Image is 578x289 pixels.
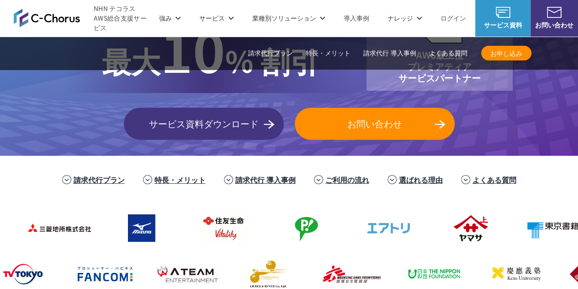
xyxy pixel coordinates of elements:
[295,108,455,140] a: お問い合わせ
[124,117,284,131] span: サービス資料ダウンロード
[252,13,325,23] p: 業種別ソリューション
[475,20,530,30] span: サービス資料
[345,210,418,246] img: エアトリ
[399,174,443,185] a: 選ばれる理由
[235,174,296,185] a: 請求代行 導入事例
[325,174,369,185] a: ご利用の流れ
[98,210,171,246] img: ミズノ
[248,49,293,58] a: 請求代行プラン
[387,13,422,23] p: ナレッジ
[427,210,500,246] img: ヤマサ醤油
[74,174,125,185] a: 請求代行プラン
[14,9,80,27] img: AWS総合支援サービス C-Chorus
[472,174,516,185] a: よくある質問
[199,13,234,23] p: サービス
[180,210,253,246] img: 住友生命保険相互
[94,4,150,33] span: NHN テコラス AWS総合支援サービス
[102,22,319,82] p: % 割引
[159,13,181,23] p: 強み
[481,49,531,58] span: お申し込み
[547,7,562,18] img: お問い合わせ
[481,46,531,60] a: お申し込み
[496,7,510,18] img: AWS総合支援サービス C-Chorus サービス資料
[160,9,225,89] span: 10
[16,210,89,246] img: 三菱地所
[440,13,466,23] a: ログイン
[102,39,160,81] span: 最大
[14,4,150,33] a: AWS総合支援サービス C-Chorus NHN テコラスAWS総合支援サービス
[363,49,416,58] a: 請求代行 導入事例
[154,174,206,185] a: 特長・メリット
[124,108,284,140] a: サービス資料ダウンロード
[344,13,369,23] a: 導入事例
[429,49,467,58] a: よくある質問
[530,20,578,30] span: お問い合わせ
[295,117,455,131] span: お問い合わせ
[398,49,481,83] p: AWS最上位 プレミアティア サービスパートナー
[262,210,335,246] img: フジモトHD
[306,49,350,58] a: 特長・メリット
